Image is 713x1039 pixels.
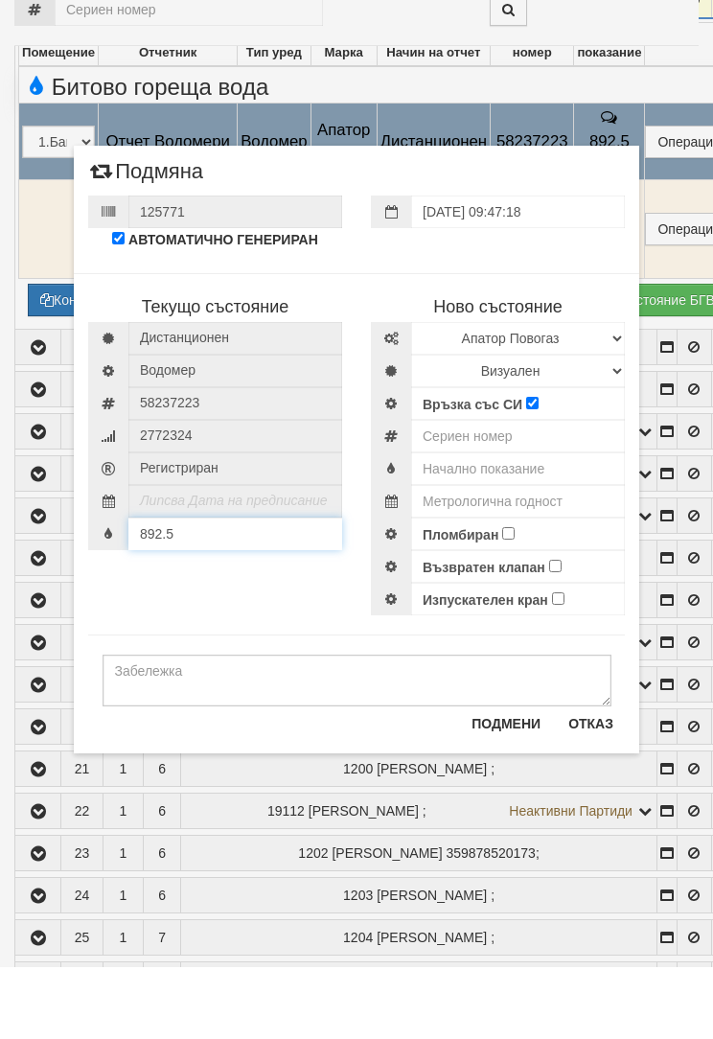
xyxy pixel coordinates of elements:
[128,427,342,459] span: Водомер
[128,394,342,427] span: Дистанционен
[411,524,625,557] input: Начално показание
[411,267,625,300] input: Дата на подмяна
[371,370,625,389] h4: Ново състояние
[128,302,318,321] label: АВТОМАТИЧНО ГЕНЕРИРАН
[502,599,515,612] input: Пломбиран
[128,267,342,300] input: Номер на протокол
[128,524,342,557] span: Регистриран
[128,492,342,524] span: Радио номер
[128,589,342,622] input: Последно показание
[423,597,498,616] label: Пломбиран
[557,780,625,811] button: Отказ
[423,630,545,649] label: Възвратен клапан
[549,632,562,644] input: Възвратен клапан
[140,565,328,580] i: Липсва Дата на предписание
[552,664,564,677] input: Изпускателен кран
[411,492,625,524] input: Сериен номер
[423,662,548,681] label: Изпускателен кран
[460,780,552,811] button: Подмени
[423,467,522,486] label: Връзка със СИ
[411,394,625,427] select: Марка и Модел
[128,459,342,492] span: Сериен номер
[526,469,539,481] input: Връзка със СИ
[411,557,625,589] input: Метрологична годност
[88,232,203,267] span: Подмяна
[88,370,342,389] h4: Текущо състояние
